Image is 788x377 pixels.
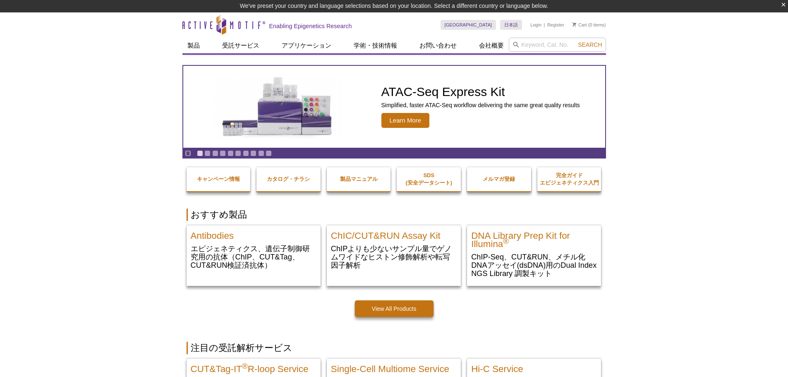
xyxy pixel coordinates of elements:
a: Go to slide 3 [212,150,218,156]
a: Go to slide 7 [243,150,249,156]
a: Cart [572,22,587,28]
img: Your Cart [572,22,576,26]
a: 受託サービス [217,38,264,53]
li: | [544,20,545,30]
a: 製品マニュアル [327,167,391,191]
h2: Antibodies [191,228,316,240]
a: 完全ガイドエピジェネティクス入門 [537,163,601,195]
a: View All Products [355,300,434,317]
h2: Single-Cell Multiome Service [331,361,457,373]
h2: ChIC/CUT&RUN Assay Kit [331,228,457,240]
a: Go to slide 1 [197,150,203,156]
article: ATAC-Seq Express Kit [183,66,605,148]
h2: Hi-C Service [471,361,597,373]
button: Search [575,41,604,48]
strong: 完全ガイド エピジェネティクス入門 [540,172,599,186]
strong: SDS (安全データシート) [405,172,452,186]
img: ATAC-Seq Express Kit [210,75,346,138]
a: All Antibodies Antibodies エピジェネティクス、遺伝子制御研究用の抗体（ChIP、CUT&Tag、CUT&RUN検証済抗体） [187,225,321,278]
a: Go to slide 10 [266,150,272,156]
span: Learn More [381,113,430,128]
p: ChIPよりも少ないサンプル量でゲノムワイドなヒストン修飾解析や転写因子解析 [331,244,457,269]
strong: キャンペーン情報 [197,176,240,182]
h2: 注目の受託解析サービス [187,342,602,354]
a: 学術・技術情報 [349,38,402,53]
li: (0 items) [572,20,606,30]
a: SDS(安全データシート) [397,163,461,195]
sup: ® [503,237,509,245]
a: Toggle autoplay [185,150,191,156]
a: 製品 [182,38,205,53]
h2: Enabling Epigenetics Research [269,22,352,30]
a: Go to slide 6 [235,150,241,156]
a: 日本語 [500,20,522,30]
a: [GEOGRAPHIC_DATA] [441,20,496,30]
a: Register [547,22,564,28]
p: エピジェネティクス、遺伝子制御研究用の抗体（ChIP、CUT&Tag、CUT&RUN検証済抗体） [191,244,316,269]
a: お問い合わせ [414,38,462,53]
a: Go to slide 8 [250,150,256,156]
a: メルマガ登録 [467,167,531,191]
a: アプリケーション [277,38,336,53]
h2: おすすめ製品 [187,209,602,221]
a: Go to slide 9 [258,150,264,156]
strong: メルマガ登録 [483,176,515,182]
a: カタログ・チラシ [256,167,321,191]
a: ChIC/CUT&RUN Assay Kit ChIC/CUT&RUN Assay Kit ChIPよりも少ないサンプル量でゲノムワイドなヒストン修飾解析や転写因子解析 [327,225,461,278]
a: Go to slide 4 [220,150,226,156]
a: ATAC-Seq Express Kit ATAC-Seq Express Kit Simplified, faster ATAC-Seq workflow delivering the sam... [183,66,605,148]
h2: ATAC-Seq Express Kit [381,86,580,98]
sup: ® [242,362,248,370]
p: ChIP-Seq、CUT&RUN、メチル化DNAアッセイ(dsDNA)用のDual Index NGS Library 調製キット [471,252,597,278]
a: 会社概要 [474,38,509,53]
h2: CUT&Tag-IT R-loop Service [191,361,316,373]
a: キャンペーン情報 [187,167,251,191]
p: Simplified, faster ATAC-Seq workflow delivering the same great quality results [381,101,580,109]
a: Login [530,22,541,28]
span: Search [578,41,602,48]
a: Go to slide 5 [228,150,234,156]
h2: DNA Library Prep Kit for Illumina [471,228,597,248]
a: DNA Library Prep Kit for Illumina DNA Library Prep Kit for Illumina® ChIP-Seq、CUT&RUN、メチル化DNAアッセイ... [467,225,601,286]
strong: 製品マニュアル [340,176,378,182]
input: Keyword, Cat. No. [509,38,606,52]
strong: カタログ・チラシ [267,176,310,182]
a: Go to slide 2 [204,150,211,156]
